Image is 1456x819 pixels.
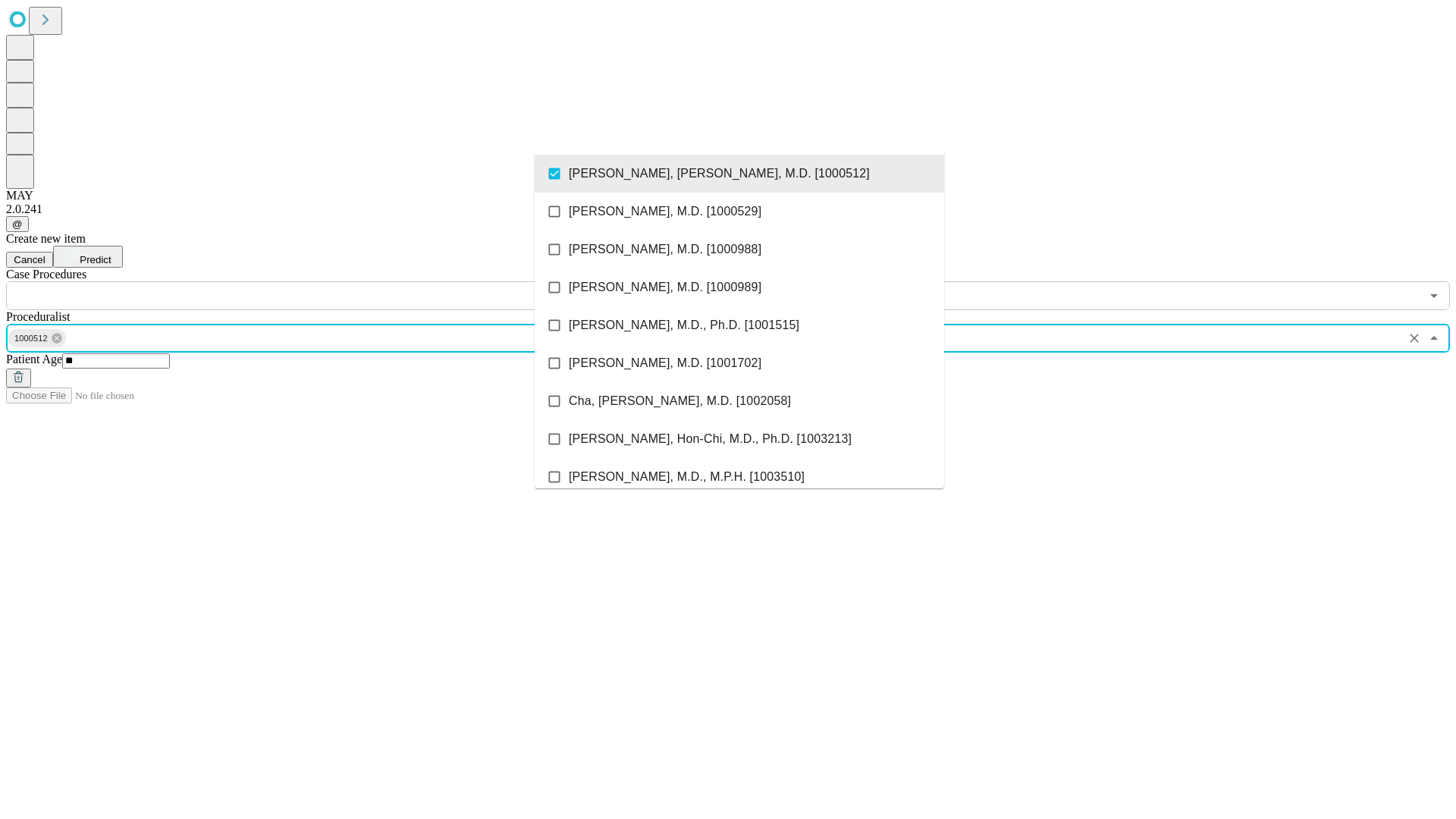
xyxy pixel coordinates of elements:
[569,392,791,410] span: Cha, [PERSON_NAME], M.D. [1002058]
[1423,285,1445,306] button: Open
[6,202,1450,216] div: 2.0.241
[12,218,23,230] span: @
[569,278,761,297] span: [PERSON_NAME], M.D. [1000989]
[6,252,53,268] button: Cancel
[6,353,62,366] span: Patient Age
[6,216,29,232] button: @
[80,254,111,265] span: Predict
[53,246,123,268] button: Predict
[569,468,805,486] span: [PERSON_NAME], M.D., M.P.H. [1003510]
[569,430,852,448] span: [PERSON_NAME], Hon-Chi, M.D., Ph.D. [1003213]
[6,232,86,245] span: Create new item
[569,316,799,334] span: [PERSON_NAME], M.D., Ph.D. [1001515]
[569,202,761,221] span: [PERSON_NAME], M.D. [1000529]
[1423,328,1445,349] button: Close
[6,310,70,323] span: Proceduralist
[569,165,870,183] span: [PERSON_NAME], [PERSON_NAME], M.D. [1000512]
[6,189,1450,202] div: MAY
[1404,328,1425,349] button: Clear
[14,254,45,265] span: Cancel
[8,329,66,347] div: 1000512
[569,354,761,372] span: [PERSON_NAME], M.D. [1001702]
[569,240,761,259] span: [PERSON_NAME], M.D. [1000988]
[8,330,54,347] span: 1000512
[6,268,86,281] span: Scheduled Procedure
